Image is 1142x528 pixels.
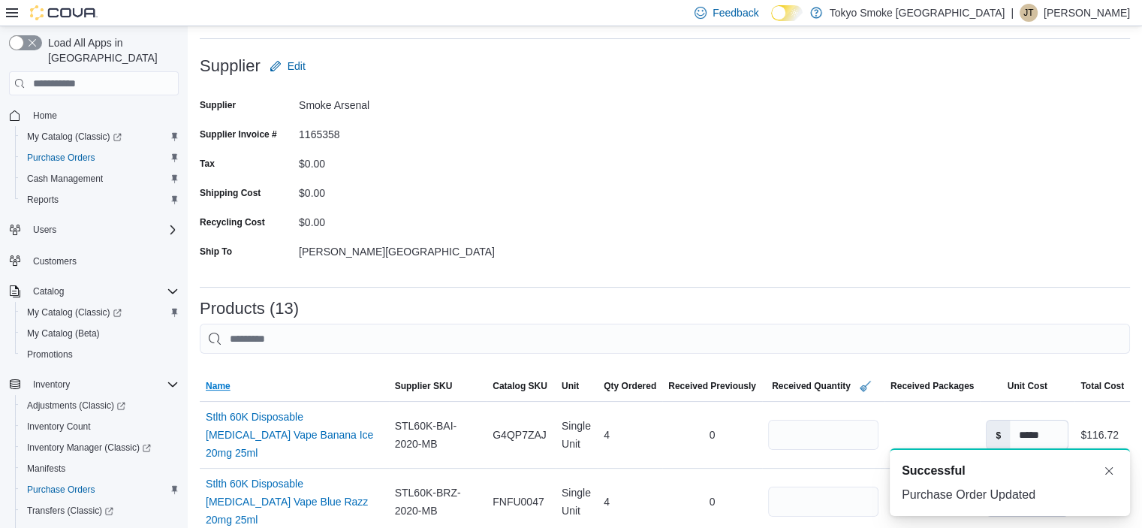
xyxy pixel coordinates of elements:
div: $116.72 [1080,426,1119,444]
span: Manifests [21,460,179,478]
span: Unit Cost [1008,380,1047,392]
span: My Catalog (Classic) [27,131,122,143]
a: My Catalog (Classic) [21,303,128,321]
span: Inventory Manager (Classic) [27,442,151,454]
span: Manifests [27,463,65,475]
button: Cash Management [15,168,185,189]
h3: Products (13) [200,300,299,318]
span: Customers [27,251,179,270]
div: $0.00 [299,152,500,170]
span: Users [33,224,56,236]
p: | [1011,4,1014,22]
button: Inventory [27,376,76,394]
span: Adjustments (Classic) [21,397,179,415]
label: Supplier [200,99,236,111]
a: Adjustments (Classic) [21,397,131,415]
input: Dark Mode [771,5,803,21]
span: Adjustments (Classic) [27,400,125,412]
p: Tokyo Smoke [GEOGRAPHIC_DATA] [830,4,1005,22]
a: Cash Management [21,170,109,188]
span: Load All Apps in [GEOGRAPHIC_DATA] [42,35,179,65]
span: My Catalog (Classic) [27,306,122,318]
span: STL60K-BRZ-2020-MB [395,484,481,520]
button: Users [27,221,62,239]
span: Purchase Orders [21,149,179,167]
span: Transfers (Classic) [27,505,113,517]
span: Reports [21,191,179,209]
a: My Catalog (Beta) [21,324,106,342]
div: 4 [598,420,662,450]
span: Qty Ordered [604,380,656,392]
a: Stlth 60K Disposable [MEDICAL_DATA] Vape Banana Ice 20mg 25ml [206,408,383,462]
span: Inventory Count [27,421,91,433]
span: Cash Management [21,170,179,188]
a: Customers [27,252,83,270]
button: Reports [15,189,185,210]
span: Name [206,380,231,392]
span: STL60K-BAI-2020-MB [395,417,481,453]
button: Catalog SKU [487,374,556,398]
a: Transfers (Classic) [15,500,185,521]
button: Purchase Orders [15,479,185,500]
div: 0 [662,420,762,450]
span: Unit [562,380,579,392]
span: Promotions [21,345,179,364]
span: Purchase Orders [21,481,179,499]
label: Tax [200,158,215,170]
div: $0.00 [299,210,500,228]
label: Supplier Invoice # [200,128,277,140]
a: Purchase Orders [21,481,101,499]
span: Home [27,106,179,125]
button: Manifests [15,458,185,479]
button: Supplier SKU [389,374,487,398]
span: Catalog SKU [493,380,547,392]
span: Successful [902,462,965,480]
span: JT [1023,4,1033,22]
div: 4 [598,487,662,517]
button: Catalog [3,281,185,302]
span: Catalog [27,282,179,300]
button: Inventory [3,374,185,395]
div: Smoke Arsenal [299,93,500,111]
label: Ship To [200,246,232,258]
img: Cova [30,5,98,20]
button: Customers [3,249,185,271]
span: Supplier SKU [395,380,453,392]
span: Total Cost [1080,380,1124,392]
span: Received Previously [668,380,756,392]
a: Adjustments (Classic) [15,395,185,416]
a: Inventory Count [21,418,97,436]
a: My Catalog (Classic) [15,302,185,323]
a: Promotions [21,345,79,364]
span: Dark Mode [771,21,772,22]
a: My Catalog (Classic) [21,128,128,146]
span: Promotions [27,348,73,361]
a: Home [27,107,63,125]
div: $0.00 [299,181,500,199]
span: My Catalog (Classic) [21,303,179,321]
span: Inventory [33,379,70,391]
span: Home [33,110,57,122]
p: [PERSON_NAME] [1044,4,1130,22]
span: Purchase Orders [27,152,95,164]
span: Customers [33,255,77,267]
span: Cash Management [27,173,103,185]
span: Received Quantity [772,380,851,392]
span: FNFU0047 [493,493,544,511]
button: Promotions [15,344,185,365]
span: Transfers (Classic) [21,502,179,520]
span: Catalog [33,285,64,297]
span: G4QP7ZAJ [493,426,547,444]
span: Inventory [27,376,179,394]
a: Reports [21,191,65,209]
label: Recycling Cost [200,216,265,228]
span: Purchase Orders [27,484,95,496]
input: This is a search bar. After typing your query, hit enter to filter the results lower in the page. [200,324,1130,354]
button: Name [200,374,389,398]
div: Julie Thorkelson [1020,4,1038,22]
a: My Catalog (Classic) [15,126,185,147]
a: Purchase Orders [21,149,101,167]
span: My Catalog (Beta) [27,327,100,339]
a: Inventory Manager (Classic) [15,437,185,458]
div: Notification [902,462,1118,480]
